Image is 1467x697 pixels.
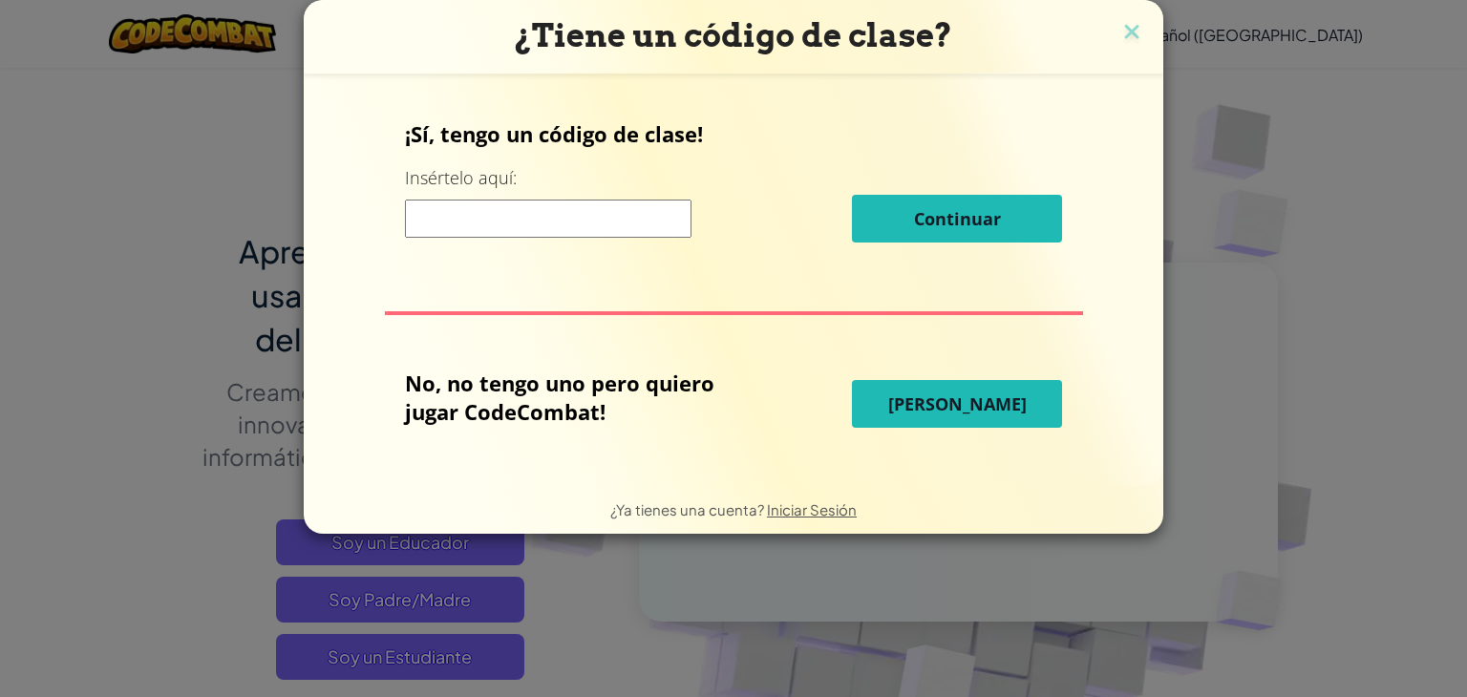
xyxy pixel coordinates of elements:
a: Iniciar Sesión [767,500,857,518]
p: ¡Sí, tengo un código de clase! [405,119,1062,148]
span: [PERSON_NAME] [888,392,1027,415]
label: Insértelo aquí: [405,166,517,190]
p: No, no tengo uno pero quiero jugar CodeCombat! [405,369,756,426]
span: ¿Ya tienes una cuenta? [610,500,767,518]
button: [PERSON_NAME] [852,380,1062,428]
button: Continuar [852,195,1062,243]
img: close icon [1119,19,1144,48]
span: Continuar [914,207,1001,230]
span: ¿Tiene un código de clase? [515,16,952,54]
